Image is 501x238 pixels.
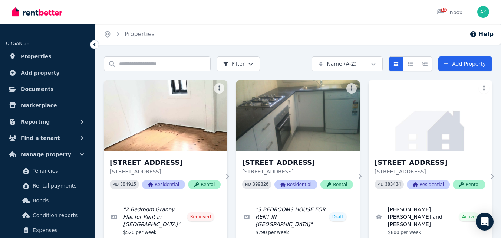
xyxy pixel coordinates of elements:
a: Marketplace [6,98,89,113]
h3: [STREET_ADDRESS] [242,157,353,168]
p: [STREET_ADDRESS] [375,168,485,175]
small: PID [245,182,251,186]
div: Inbox [436,9,462,16]
span: Name (A-Z) [327,60,357,68]
a: Rental payments [9,178,86,193]
span: Filter [223,60,245,68]
span: Manage property [21,150,71,159]
div: Open Intercom Messenger [476,213,494,231]
a: 27 Garrong Rd, Lakemba[STREET_ADDRESS][STREET_ADDRESS]PID 383434ResidentialRental [369,80,492,201]
span: Tenancies [33,166,83,175]
p: [STREET_ADDRESS] [242,168,353,175]
button: Filter [217,56,260,71]
img: 2/29 Garrong Rd, Lakemba [104,80,227,151]
button: Find a tenant [6,131,89,146]
span: Residential [142,180,185,189]
span: Reporting [21,117,50,126]
span: Residential [274,180,317,189]
a: Properties [6,49,89,64]
span: Expenses [33,226,83,235]
button: More options [214,83,224,94]
code: 384915 [120,182,136,187]
img: 27 Garrong Rd, Lakemba [369,80,492,151]
span: 13 [441,8,447,12]
a: Tenancies [9,163,86,178]
button: Reporting [6,114,89,129]
a: Add property [6,65,89,80]
code: 383434 [385,182,401,187]
img: RentBetter [12,6,62,17]
small: PID [378,182,383,186]
a: 2/29 Garrong Rd, Lakemba[STREET_ADDRESS][STREET_ADDRESS]PID 384915ResidentialRental [104,80,227,201]
div: View options [389,56,432,71]
a: Condition reports [9,208,86,223]
span: Properties [21,52,52,61]
button: Expanded list view [418,56,432,71]
span: Condition reports [33,211,83,220]
img: Azad Kalam [477,6,489,18]
button: More options [346,83,357,94]
a: Properties [125,30,155,38]
span: Marketplace [21,101,57,110]
a: Add Property [438,56,492,71]
nav: Breadcrumb [95,24,164,45]
button: Help [469,30,494,39]
span: Find a tenant [21,134,60,143]
span: Add property [21,68,60,77]
span: Rental [188,180,221,189]
span: Documents [21,85,54,94]
span: Bonds [33,196,83,205]
small: PID [113,182,119,186]
a: 16A Vivienne Ave, Lakemba[STREET_ADDRESS][STREET_ADDRESS]PID 399826ResidentialRental [236,80,360,201]
span: Rental [453,180,485,189]
a: Bonds [9,193,86,208]
a: Expenses [9,223,86,238]
h3: [STREET_ADDRESS] [375,157,485,168]
span: ORGANISE [6,41,29,46]
span: Rental payments [33,181,83,190]
h3: [STREET_ADDRESS] [110,157,221,168]
span: Rental [320,180,353,189]
button: More options [479,83,489,94]
button: Manage property [6,147,89,162]
a: Documents [6,82,89,97]
p: [STREET_ADDRESS] [110,168,221,175]
button: Name (A-Z) [312,56,383,71]
code: 399826 [253,182,268,187]
button: Compact list view [403,56,418,71]
span: Residential [407,180,450,189]
img: 16A Vivienne Ave, Lakemba [236,80,360,151]
button: Card view [389,56,403,71]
